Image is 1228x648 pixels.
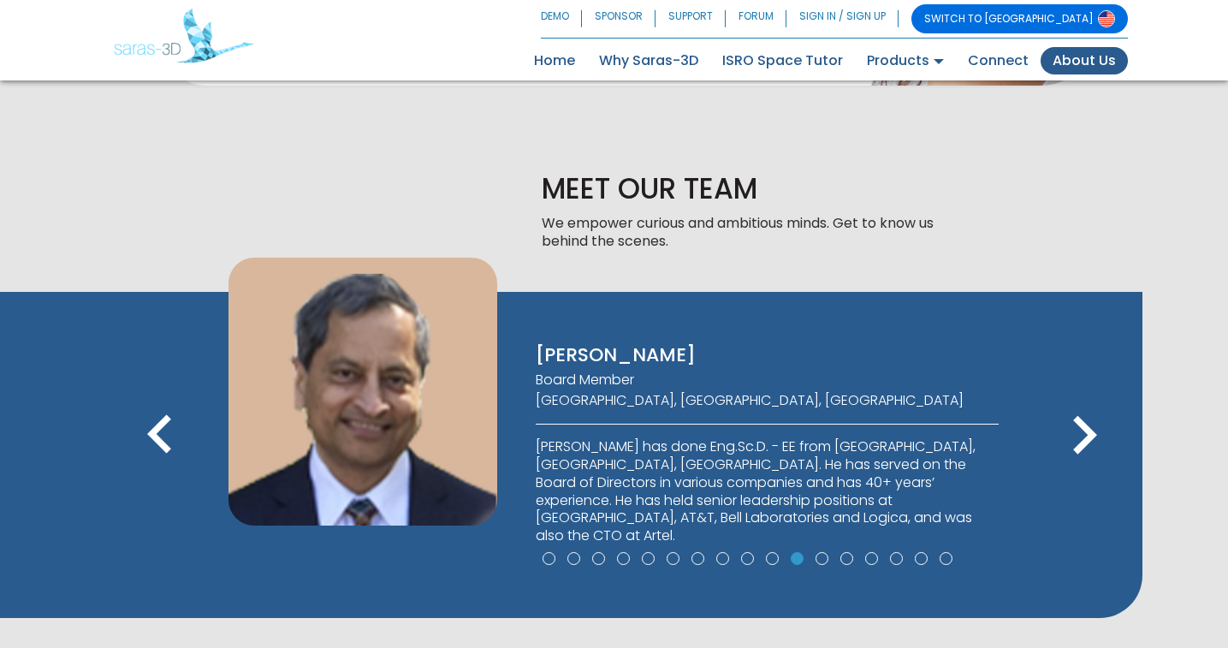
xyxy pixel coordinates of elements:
[114,9,253,63] img: Saras 3D
[1046,460,1123,479] span: Next
[956,47,1041,74] a: Connect
[587,47,710,74] a: Why Saras-3D
[542,171,944,208] p: MEET OUR TEAM
[710,47,855,74] a: ISRO Space Tutor
[582,4,656,33] a: SPONSOR
[122,397,199,474] i: keyboard_arrow_left
[786,4,899,33] a: SIGN IN / SIGN UP
[1041,47,1128,74] a: About Us
[542,215,944,251] p: We empower curious and ambitious minds. Get to know us behind the scenes.
[1098,10,1115,27] img: Switch to USA
[656,4,726,33] a: SUPPORT
[228,258,496,526] img: Jayant Gadre
[855,47,956,74] a: Products
[541,4,582,33] a: DEMO
[726,4,786,33] a: FORUM
[1046,397,1123,474] i: keyboard_arrow_right
[536,392,999,410] p: [GEOGRAPHIC_DATA], [GEOGRAPHIC_DATA], [GEOGRAPHIC_DATA]
[536,372,999,389] p: Board Member
[536,343,999,368] p: [PERSON_NAME]
[911,4,1128,33] a: SWITCH TO [GEOGRAPHIC_DATA]
[536,438,999,545] p: [PERSON_NAME] has done Eng.Sc.D. - EE from [GEOGRAPHIC_DATA], [GEOGRAPHIC_DATA], [GEOGRAPHIC_DATA...
[522,47,587,74] a: Home
[122,460,199,479] span: Previous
